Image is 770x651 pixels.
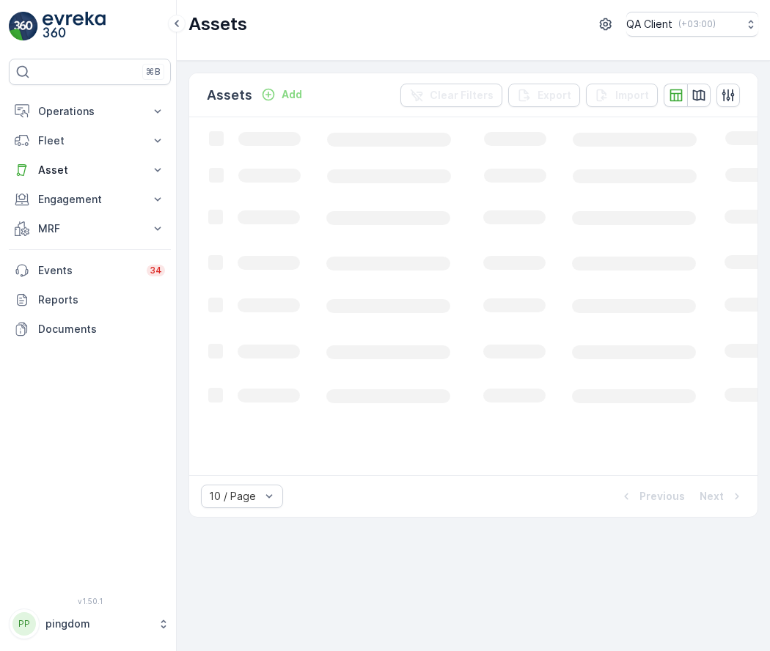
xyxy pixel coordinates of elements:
[617,488,686,505] button: Previous
[698,488,746,505] button: Next
[9,12,38,41] img: logo
[38,293,165,307] p: Reports
[586,84,658,107] button: Import
[639,489,685,504] p: Previous
[626,12,758,37] button: QA Client(+03:00)
[38,104,142,119] p: Operations
[38,221,142,236] p: MRF
[430,88,494,103] p: Clear Filters
[700,489,724,504] p: Next
[9,155,171,185] button: Asset
[207,85,252,106] p: Assets
[38,163,142,177] p: Asset
[9,597,171,606] span: v 1.50.1
[282,87,302,102] p: Add
[9,97,171,126] button: Operations
[38,263,138,278] p: Events
[508,84,580,107] button: Export
[146,66,161,78] p: ⌘B
[538,88,571,103] p: Export
[38,133,142,148] p: Fleet
[12,612,36,636] div: PP
[150,265,162,276] p: 34
[255,86,308,103] button: Add
[38,192,142,207] p: Engagement
[9,214,171,243] button: MRF
[400,84,502,107] button: Clear Filters
[9,126,171,155] button: Fleet
[188,12,247,36] p: Assets
[43,12,106,41] img: logo_light-DOdMpM7g.png
[678,18,716,30] p: ( +03:00 )
[9,256,171,285] a: Events34
[45,617,150,631] p: pingdom
[9,285,171,315] a: Reports
[9,608,171,639] button: PPpingdom
[9,185,171,214] button: Engagement
[38,322,165,336] p: Documents
[9,315,171,344] a: Documents
[615,88,649,103] p: Import
[626,17,672,32] p: QA Client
